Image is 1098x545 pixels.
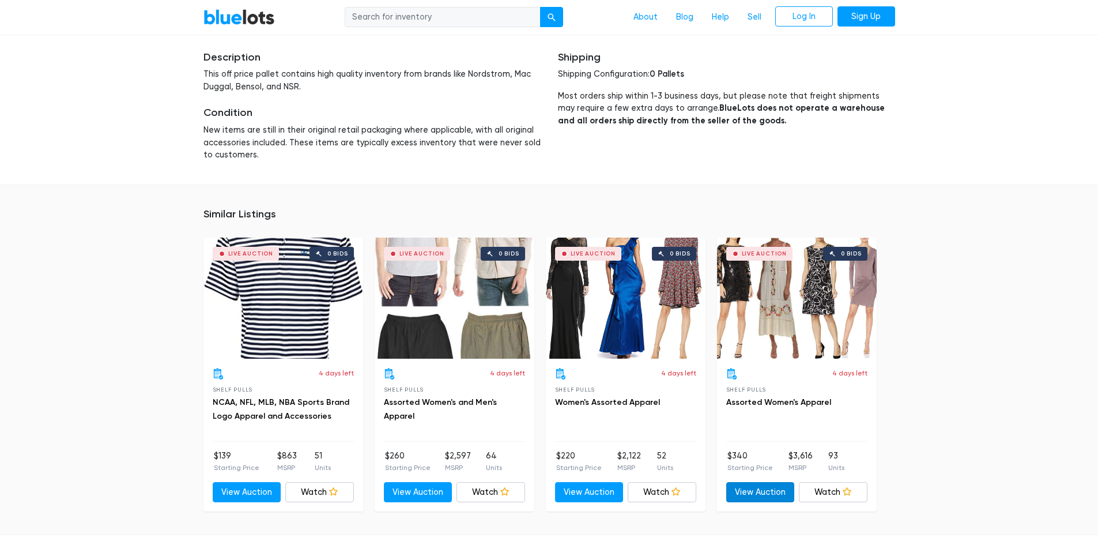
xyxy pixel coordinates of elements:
p: Starting Price [556,463,602,473]
div: Live Auction [399,251,445,257]
a: Live Auction 0 bids [375,238,534,359]
a: Live Auction 0 bids [717,238,877,359]
div: 0 bids [327,251,348,257]
a: Log In [775,6,833,27]
p: MSRP [277,463,297,473]
p: Most orders ship within 1-3 business days, but please note that freight shipments may require a f... [558,90,895,127]
li: $220 [556,450,602,473]
p: Starting Price [214,463,259,473]
li: $2,597 [445,450,471,473]
a: Sign Up [837,6,895,27]
p: New items are still in their original retail packaging where applicable, with all original access... [203,124,541,161]
li: $3,616 [788,450,813,473]
p: Units [828,463,844,473]
h5: Similar Listings [203,208,895,221]
a: NCAA, NFL, MLB, NBA Sports Brand Logo Apparel and Accessories [213,397,349,421]
a: View Auction [726,482,795,503]
a: Help [703,6,738,28]
strong: BlueLots does not operate a warehouse and all orders ship directly from the seller of the goods. [558,103,885,126]
p: Units [315,463,331,473]
div: 0 bids [670,251,691,257]
p: Starting Price [727,463,773,473]
div: Live Auction [228,251,274,257]
a: View Auction [213,482,281,503]
p: 4 days left [832,368,867,378]
a: Watch [285,482,354,503]
a: About [624,6,667,28]
li: $863 [277,450,297,473]
li: $2,122 [617,450,641,473]
span: 0 Pallets [650,69,684,79]
h5: Condition [203,107,541,119]
a: BlueLots [203,9,275,25]
a: View Auction [555,482,624,503]
li: 64 [486,450,502,473]
a: Assorted Women's and Men's Apparel [384,397,497,421]
li: $139 [214,450,259,473]
a: Watch [799,482,867,503]
a: Women's Assorted Apparel [555,397,660,407]
p: Units [657,463,673,473]
a: Live Auction 0 bids [546,238,705,359]
div: Live Auction [742,251,787,257]
input: Search for inventory [345,7,541,28]
h5: Shipping [558,51,895,64]
span: Shelf Pulls [384,386,424,393]
li: 52 [657,450,673,473]
h5: Description [203,51,541,64]
a: Assorted Women's Apparel [726,397,831,407]
span: Shelf Pulls [213,386,253,393]
p: Units [486,463,502,473]
a: Live Auction 0 bids [203,238,363,359]
p: MSRP [445,463,471,473]
li: $260 [385,450,431,473]
div: 0 bids [499,251,519,257]
a: View Auction [384,482,452,503]
div: 0 bids [841,251,862,257]
li: $340 [727,450,773,473]
div: Live Auction [571,251,616,257]
a: Sell [738,6,771,28]
span: Shelf Pulls [726,386,767,393]
p: MSRP [617,463,641,473]
p: MSRP [788,463,813,473]
a: Watch [456,482,525,503]
p: This off price pallet contains high quality inventory from brands like Nordstrom, Mac Duggal, Ben... [203,68,541,93]
p: Starting Price [385,463,431,473]
p: Shipping Configuration: [558,68,895,81]
p: 4 days left [661,368,696,378]
p: 4 days left [319,368,354,378]
li: 93 [828,450,844,473]
a: Blog [667,6,703,28]
li: 51 [315,450,331,473]
p: 4 days left [490,368,525,378]
a: Watch [628,482,696,503]
span: Shelf Pulls [555,386,595,393]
